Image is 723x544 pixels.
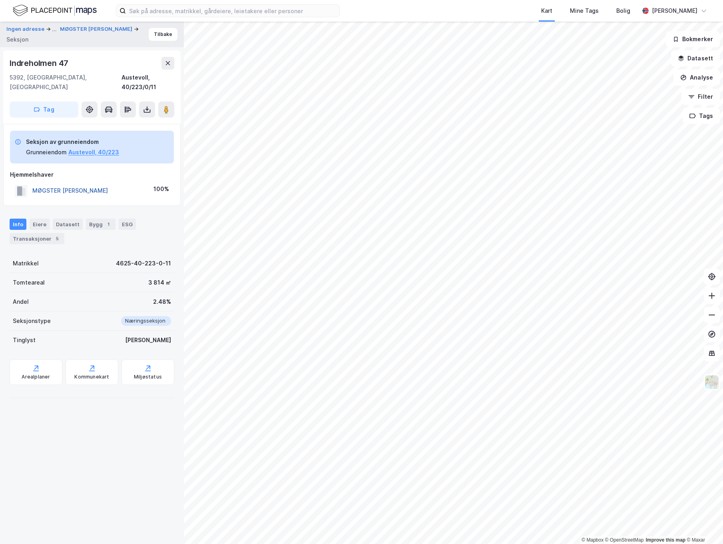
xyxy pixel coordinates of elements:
img: logo.f888ab2527a4732fd821a326f86c7f29.svg [13,4,97,18]
button: Tilbake [149,28,177,41]
div: 100% [153,184,169,194]
div: Info [10,219,26,230]
div: Seksjon av grunneiendom [26,137,119,147]
div: Hjemmelshaver [10,170,174,179]
div: Eiere [30,219,50,230]
button: Filter [681,89,720,105]
div: [PERSON_NAME] [652,6,697,16]
div: ... [52,24,57,34]
div: Seksjonstype [13,316,51,326]
div: 5 [53,235,61,243]
button: Tags [683,108,720,124]
a: Mapbox [582,537,603,543]
button: Analyse [673,70,720,86]
div: 5392, [GEOGRAPHIC_DATA], [GEOGRAPHIC_DATA] [10,73,121,92]
div: Indreholmen 47 [10,57,70,70]
a: Improve this map [646,537,685,543]
div: Kontrollprogram for chat [683,506,723,544]
div: Austevoll, 40/223/0/11 [121,73,174,92]
div: Mine Tags [570,6,599,16]
div: Bygg [86,219,116,230]
div: 1 [104,220,112,228]
button: Bokmerker [666,31,720,47]
div: Transaksjoner [10,233,64,244]
div: Arealplaner [22,374,50,380]
div: Kart [541,6,552,16]
div: 4625-40-223-0-11 [116,259,171,268]
button: MØGSTER [PERSON_NAME] [60,25,134,33]
div: Miljøstatus [134,374,162,380]
button: Tag [10,102,78,118]
div: Kommunekart [74,374,109,380]
div: ESG [119,219,136,230]
button: Austevoll, 40/223 [68,147,119,157]
iframe: Chat Widget [683,506,723,544]
div: Andel [13,297,29,307]
div: Tomteareal [13,278,45,287]
a: OpenStreetMap [605,537,644,543]
input: Søk på adresse, matrikkel, gårdeiere, leietakere eller personer [126,5,339,17]
div: Matrikkel [13,259,39,268]
div: Grunneiendom [26,147,67,157]
div: Seksjon [6,35,28,44]
div: Bolig [616,6,630,16]
div: 3 814 ㎡ [148,278,171,287]
div: Datasett [53,219,83,230]
div: Tinglyst [13,335,36,345]
div: 2.48% [153,297,171,307]
button: Ingen adresse [6,24,46,34]
button: Datasett [671,50,720,66]
img: Z [704,375,719,390]
div: [PERSON_NAME] [125,335,171,345]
